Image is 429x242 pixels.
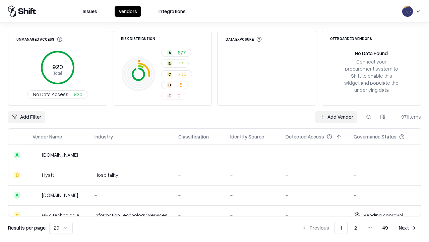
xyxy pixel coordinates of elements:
[334,222,348,234] button: 1
[178,171,220,178] div: -
[298,222,421,234] nav: pagination
[354,171,415,178] div: -
[226,37,262,42] div: Data Exposure
[33,212,39,219] img: GHK Technologies Inc.
[161,59,189,68] button: B72
[33,152,39,158] img: intrado.com
[74,91,82,98] span: 920
[79,6,101,17] button: Issues
[33,192,39,199] img: primesec.co.il
[230,192,275,199] div: -
[178,151,220,158] div: -
[14,152,20,158] div: A
[178,192,220,199] div: -
[286,192,343,199] div: -
[230,212,275,219] div: -
[95,192,168,199] div: -
[344,58,399,94] div: Connect your procurement system to Shift to enable this widget and populate the underlying data
[95,151,168,158] div: -
[354,151,415,158] div: -
[52,63,63,71] tspan: 920
[167,50,172,55] div: A
[286,171,343,178] div: -
[161,81,188,89] button: D16
[95,212,168,219] div: Information Technology Services
[286,133,324,140] div: Detected Access
[178,71,186,78] span: 206
[354,192,415,199] div: -
[53,70,62,76] tspan: Total
[8,111,45,123] button: Add Filter
[349,222,362,234] button: 2
[33,91,68,98] span: No Data Access
[42,192,78,199] div: [DOMAIN_NAME]
[121,37,155,40] div: Risk Distribution
[178,212,220,219] div: -
[14,212,20,219] div: C
[33,133,62,140] div: Vendor Name
[330,37,372,40] div: Offboarded Vendors
[286,151,343,158] div: -
[42,171,54,178] div: Hyatt
[178,81,182,88] span: 16
[16,37,62,42] div: Unmanaged Access
[42,151,78,158] div: [DOMAIN_NAME]
[167,72,172,77] div: C
[230,171,275,178] div: -
[354,133,396,140] div: Governance Status
[167,61,172,66] div: B
[178,60,183,67] span: 72
[286,212,343,219] div: -
[167,82,172,88] div: D
[115,6,141,17] button: Vendors
[161,49,191,57] button: A677
[8,224,47,231] p: Results per page:
[178,49,186,56] span: 677
[33,172,39,178] img: Hyatt
[27,90,88,98] button: No Data Access920
[95,171,168,178] div: Hospitality
[178,133,209,140] div: Classification
[230,133,264,140] div: Identity Source
[355,50,388,57] div: No Data Found
[155,6,190,17] button: Integrations
[363,212,403,219] div: Pending Approval
[395,222,421,234] button: Next
[14,192,20,199] div: A
[315,111,357,123] a: Add Vendor
[161,70,192,78] button: C206
[42,212,84,219] div: GHK Technologies Inc.
[394,113,421,120] div: 971 items
[230,151,275,158] div: -
[14,172,20,178] div: C
[95,133,113,140] div: Industry
[377,222,393,234] button: 49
